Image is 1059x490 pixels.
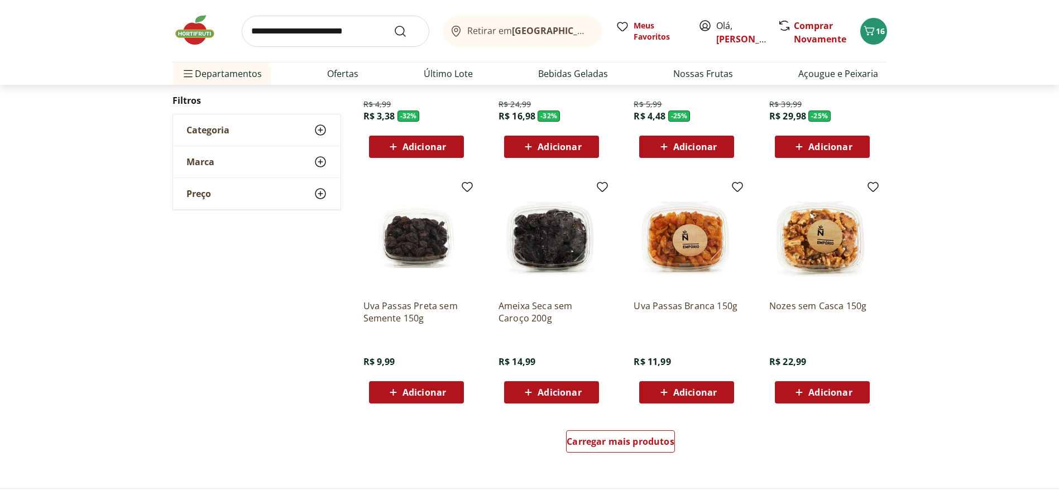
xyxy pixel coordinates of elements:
img: Uva Passas Preta sem Semente 150g [363,185,469,291]
button: Adicionar [639,381,734,403]
span: 16 [876,26,885,36]
span: R$ 39,99 [769,99,802,110]
a: Nozes sem Casca 150g [769,300,875,324]
a: Ofertas [327,67,358,80]
button: Adicionar [369,136,464,158]
span: Categoria [186,124,229,136]
button: Carrinho [860,18,887,45]
img: Uva Passas Branca 150g [634,185,740,291]
span: R$ 29,98 [769,110,806,122]
span: Adicionar [402,142,446,151]
button: Adicionar [369,381,464,403]
span: - 32 % [538,111,560,122]
span: - 25 % [808,111,831,122]
span: R$ 22,99 [769,356,806,368]
span: Adicionar [402,388,446,397]
img: Nozes sem Casca 150g [769,185,875,291]
span: Adicionar [673,142,717,151]
img: Ameixa Seca sem Caroço 200g [499,185,605,291]
img: Hortifruti [172,13,228,47]
button: Marca [173,146,341,177]
span: R$ 16,98 [499,110,535,122]
span: R$ 4,99 [363,99,391,110]
span: Adicionar [538,388,581,397]
a: Comprar Novamente [794,20,846,45]
h2: Filtros [172,89,341,112]
span: - 25 % [668,111,691,122]
button: Submit Search [394,25,420,38]
button: Menu [181,60,195,87]
span: - 32 % [397,111,420,122]
span: R$ 11,99 [634,356,670,368]
a: Bebidas Geladas [538,67,608,80]
span: R$ 5,99 [634,99,662,110]
span: R$ 4,48 [634,110,665,122]
input: search [242,16,429,47]
b: [GEOGRAPHIC_DATA]/[GEOGRAPHIC_DATA] [512,25,700,37]
button: Retirar em[GEOGRAPHIC_DATA]/[GEOGRAPHIC_DATA] [443,16,602,47]
a: Nossas Frutas [673,67,733,80]
span: Adicionar [538,142,581,151]
span: R$ 24,99 [499,99,531,110]
button: Preço [173,178,341,209]
a: Açougue e Peixaria [798,67,878,80]
span: Preço [186,188,211,199]
a: Uva Passas Preta sem Semente 150g [363,300,469,324]
span: Retirar em [467,26,591,36]
a: Último Lote [424,67,473,80]
a: [PERSON_NAME] [716,33,789,45]
a: Carregar mais produtos [566,430,675,457]
a: Uva Passas Branca 150g [634,300,740,324]
span: Meus Favoritos [634,20,685,42]
button: Categoria [173,114,341,146]
a: Meus Favoritos [616,20,685,42]
span: R$ 14,99 [499,356,535,368]
button: Adicionar [775,381,870,403]
button: Adicionar [504,136,599,158]
span: R$ 3,38 [363,110,395,122]
span: R$ 9,99 [363,356,395,368]
span: Adicionar [808,142,852,151]
span: Departamentos [181,60,262,87]
span: Olá, [716,19,766,46]
span: Adicionar [673,388,717,397]
button: Adicionar [775,136,870,158]
span: Marca [186,156,214,167]
span: Carregar mais produtos [567,437,674,446]
span: Adicionar [808,388,852,397]
a: Ameixa Seca sem Caroço 200g [499,300,605,324]
button: Adicionar [504,381,599,403]
button: Adicionar [639,136,734,158]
